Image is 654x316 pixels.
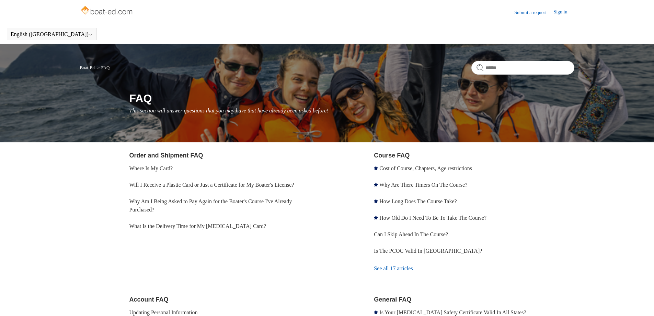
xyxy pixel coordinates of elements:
a: General FAQ [374,296,411,303]
svg: Promoted article [374,183,378,187]
a: What Is the Delivery Time for My [MEDICAL_DATA] Card? [129,223,266,229]
a: Course FAQ [374,152,410,159]
a: Why Are There Timers On The Course? [379,182,467,188]
li: Boat-Ed [80,65,96,70]
p: This section will answer questions that you may have that have already been asked before! [129,107,574,115]
a: How Long Does The Course Take? [379,198,457,204]
input: Search [471,61,574,75]
a: Why Am I Being Asked to Pay Again for the Boater's Course I've Already Purchased? [129,198,292,213]
svg: Promoted article [374,199,378,203]
button: English ([GEOGRAPHIC_DATA]) [11,31,93,37]
a: Account FAQ [129,296,169,303]
a: Sign in [553,8,574,17]
div: Chat Support [610,293,649,311]
svg: Promoted article [374,216,378,220]
a: Where Is My Card? [129,165,173,171]
a: Is Your [MEDICAL_DATA] Safety Certificate Valid In All States? [379,309,526,315]
h1: FAQ [129,90,574,107]
a: See all 17 articles [374,259,574,278]
a: Updating Personal Information [129,309,198,315]
a: Boat-Ed [80,65,95,70]
a: Can I Skip Ahead In The Course? [374,231,448,237]
a: Order and Shipment FAQ [129,152,203,159]
svg: Promoted article [374,166,378,170]
a: Will I Receive a Plastic Card or Just a Certificate for My Boater's License? [129,182,294,188]
img: Boat-Ed Help Center home page [80,4,135,18]
a: How Old Do I Need To Be To Take The Course? [379,215,486,221]
li: FAQ [96,65,110,70]
a: Is The PCOC Valid In [GEOGRAPHIC_DATA]? [374,248,482,254]
svg: Promoted article [374,310,378,314]
a: Cost of Course, Chapters, Age restrictions [379,165,472,171]
a: Submit a request [514,9,553,16]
